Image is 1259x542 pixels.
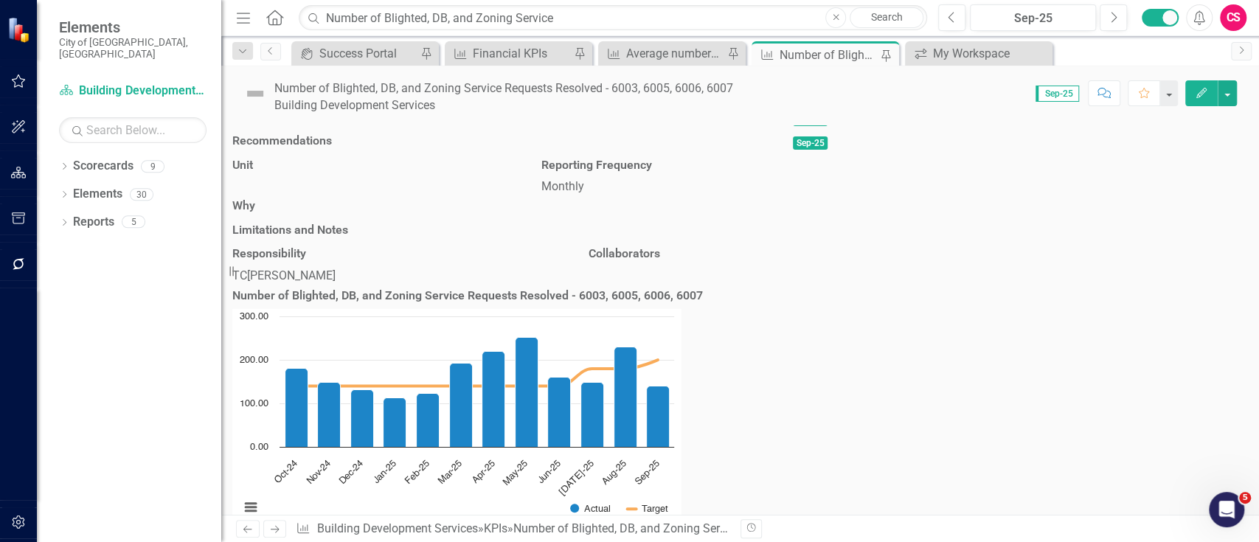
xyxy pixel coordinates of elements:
path: Jan-25, 113. Actual. [384,398,406,448]
div: Sep-25 [975,10,1091,27]
h3: Collaborators [589,247,923,260]
path: Feb-25, 123. Actual. [417,394,440,448]
path: Mar-25, 193. Actual. [450,364,473,448]
text: Sep-25 [633,459,661,487]
a: Reports [73,214,114,231]
h3: Reporting Frequency [541,159,828,172]
h3: Why [232,199,828,212]
text: [DATE]-25 [558,459,596,497]
h3: Responsibility [232,247,566,260]
a: KPIs [484,521,507,535]
input: Search Below... [59,117,207,143]
text: 0.00 [250,442,268,452]
text: Dec-24 [338,459,365,486]
a: My Workspace [909,44,1049,63]
path: Jul-25, 149. Actual. [581,383,604,448]
button: Show Target [627,503,667,514]
path: Jun-25, 161. Actual. [548,378,571,448]
div: 5 [122,216,145,229]
path: Nov-24, 149. Actual. [318,383,341,448]
a: Average number of days to [PERSON_NAME] a Blighted Code Enforcement Case [602,44,724,63]
text: Nov-24 [305,459,332,486]
text: 200.00 [240,355,268,365]
img: Not Defined [243,82,267,105]
div: 30 [130,188,153,201]
div: 9 [141,160,164,173]
h3: Unit [232,159,519,172]
path: Aug-25, 229. Actual. [614,347,637,448]
span: Elements [59,18,207,36]
iframe: Intercom live chat [1209,492,1244,527]
h3: Limitations and Notes [232,223,828,237]
text: Feb-25 [403,459,431,486]
text: 100.00 [240,399,268,409]
input: Search ClearPoint... [299,5,927,31]
text: 300.00 [240,312,268,322]
div: Average number of days to [PERSON_NAME] a Blighted Code Enforcement Case [626,44,724,63]
path: Dec-24, 131. Actual. [351,390,374,448]
button: Sep-25 [970,4,1096,31]
img: ClearPoint Strategy [7,16,34,43]
svg: Interactive chart [232,309,681,530]
text: Apr-25 [471,459,497,485]
a: Building Development Services [59,83,207,100]
div: Number of Blighted, DB, and Zoning Service Requests Resolved - 6003, 6005, 6006, 6007 [513,521,972,535]
div: Number of Blighted, DB, and Zoning Service Requests Resolved - 6003, 6005, 6006, 6007 [274,80,733,97]
text: Jun-25 [536,459,563,485]
a: Scorecards [73,158,133,175]
path: Sep-25, 140. Actual. [647,386,670,448]
div: » » [296,521,729,538]
div: Building Development Services [274,97,733,114]
text: Jan-25 [372,459,398,485]
div: [PERSON_NAME] [247,268,336,285]
g: Actual, series 1 of 2. Bar series with 12 bars. [285,338,670,448]
span: 5 [1239,492,1251,504]
path: Oct-24, 181. Actual. [285,369,308,448]
path: May-25, 251. Actual. [516,338,538,448]
a: Building Development Services [317,521,478,535]
h3: Recommendations [232,134,673,147]
button: CS [1220,4,1246,31]
small: City of [GEOGRAPHIC_DATA], [GEOGRAPHIC_DATA] [59,36,207,60]
h3: Number of Blighted, DB, and Zoning Service Requests Resolved - 6003, 6005, 6006, 6007 [232,289,922,302]
span: Sep-25 [1036,86,1079,102]
text: Mar-25 [437,459,464,486]
text: May-25 [501,459,530,487]
path: Apr-25, 220. Actual. [482,352,505,448]
a: Search [850,7,923,28]
button: Show Actual [570,503,611,514]
text: Aug-25 [600,459,628,487]
a: Success Portal [295,44,417,63]
div: Success Portal [319,44,417,63]
div: Financial KPIs [473,44,570,63]
div: Number of Blighted, DB, and Zoning Service Requests Resolved - 6003, 6005, 6006, 6007 [780,46,877,64]
a: Financial KPIs [448,44,570,63]
span: Sep-25 [793,136,828,150]
text: Oct-24 [273,459,299,485]
div: Chart. Highcharts interactive chart. [232,309,922,530]
div: My Workspace [933,44,1049,63]
div: Monthly [541,178,828,195]
button: View chart menu, Chart [240,497,261,518]
a: Elements [73,186,122,203]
